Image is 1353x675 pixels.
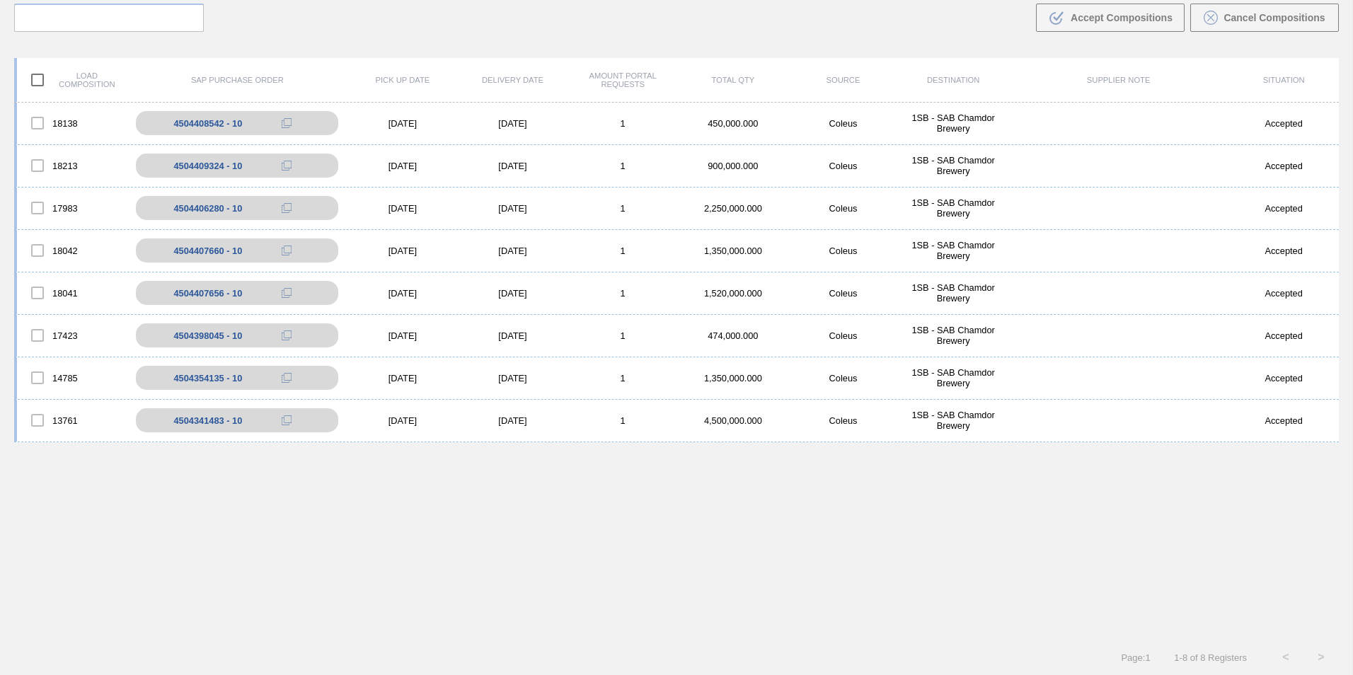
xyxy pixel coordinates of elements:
div: [DATE] [458,373,568,383]
div: [DATE] [347,288,458,299]
div: 4504398045 - 10 [173,330,242,341]
div: Situation [1228,76,1339,84]
button: > [1303,640,1339,675]
div: Accepted [1228,161,1339,171]
div: 18041 [17,278,127,308]
div: Coleus [788,330,899,341]
div: 1SB - SAB Chamdor Brewery [898,282,1008,304]
div: 18042 [17,236,127,265]
div: Coleus [788,246,899,256]
span: Page : 1 [1121,652,1150,663]
div: [DATE] [347,161,458,171]
div: Copy [272,369,301,386]
div: 1SB - SAB Chamdor Brewery [898,112,1008,134]
div: [DATE] [347,330,458,341]
div: 4504354135 - 10 [173,373,242,383]
div: 1 [568,161,678,171]
div: Amount Portal Requests [568,71,678,88]
div: 13761 [17,405,127,435]
div: [DATE] [347,246,458,256]
button: Cancel Compositions [1190,4,1339,32]
div: Coleus [788,118,899,129]
div: Accepted [1228,330,1339,341]
div: Copy [272,157,301,174]
div: Coleus [788,161,899,171]
div: 900,000.000 [678,161,788,171]
div: 1SB - SAB Chamdor Brewery [898,197,1008,219]
div: [DATE] [458,415,568,426]
div: Destination [898,76,1008,84]
div: 17983 [17,193,127,223]
div: 1 [568,118,678,129]
div: 1 [568,330,678,341]
div: 1 [568,203,678,214]
div: 4504406280 - 10 [173,203,242,214]
div: SAP Purchase Order [127,76,347,84]
div: [DATE] [458,288,568,299]
button: < [1268,640,1303,675]
div: 1,350,000.000 [678,373,788,383]
div: [DATE] [347,203,458,214]
div: 4504408542 - 10 [173,118,242,129]
div: 18138 [17,108,127,138]
div: 4504407656 - 10 [173,288,242,299]
div: Copy [272,242,301,259]
button: Accept Compositions [1036,4,1185,32]
div: 1 [568,246,678,256]
span: Cancel Compositions [1224,12,1325,23]
div: Total Qty [678,76,788,84]
div: [DATE] [347,415,458,426]
div: [DATE] [458,203,568,214]
div: Copy [272,115,301,132]
span: 1 - 8 of 8 Registers [1172,652,1247,663]
div: 14785 [17,363,127,393]
div: Copy [272,200,301,217]
div: 1SB - SAB Chamdor Brewery [898,325,1008,346]
div: Supplier Note [1008,76,1228,84]
div: [DATE] [347,373,458,383]
div: Accepted [1228,246,1339,256]
div: Load composition [17,65,127,95]
div: 4504341483 - 10 [173,415,242,426]
div: 4504407660 - 10 [173,246,242,256]
div: 1 [568,373,678,383]
div: [DATE] [458,246,568,256]
div: 2,250,000.000 [678,203,788,214]
div: Accepted [1228,203,1339,214]
div: 1,520,000.000 [678,288,788,299]
div: 1 [568,288,678,299]
div: [DATE] [458,161,568,171]
div: Accepted [1228,415,1339,426]
div: 1,350,000.000 [678,246,788,256]
div: 450,000.000 [678,118,788,129]
div: 1SB - SAB Chamdor Brewery [898,367,1008,388]
div: 1SB - SAB Chamdor Brewery [898,155,1008,176]
div: 17423 [17,321,127,350]
div: Pick up Date [347,76,458,84]
div: Coleus [788,203,899,214]
div: 1 [568,415,678,426]
div: Delivery Date [458,76,568,84]
div: [DATE] [347,118,458,129]
div: 4504409324 - 10 [173,161,242,171]
div: [DATE] [458,330,568,341]
div: 18213 [17,151,127,180]
div: Copy [272,327,301,344]
div: 4,500,000.000 [678,415,788,426]
div: 1SB - SAB Chamdor Brewery [898,240,1008,261]
div: 1SB - SAB Chamdor Brewery [898,410,1008,431]
div: Copy [272,284,301,301]
div: Coleus [788,288,899,299]
div: Coleus [788,415,899,426]
span: Accept Compositions [1071,12,1173,23]
div: Source [788,76,899,84]
div: Accepted [1228,118,1339,129]
div: 474,000.000 [678,330,788,341]
div: Accepted [1228,288,1339,299]
div: Accepted [1228,373,1339,383]
div: [DATE] [458,118,568,129]
div: Coleus [788,373,899,383]
div: Copy [272,412,301,429]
